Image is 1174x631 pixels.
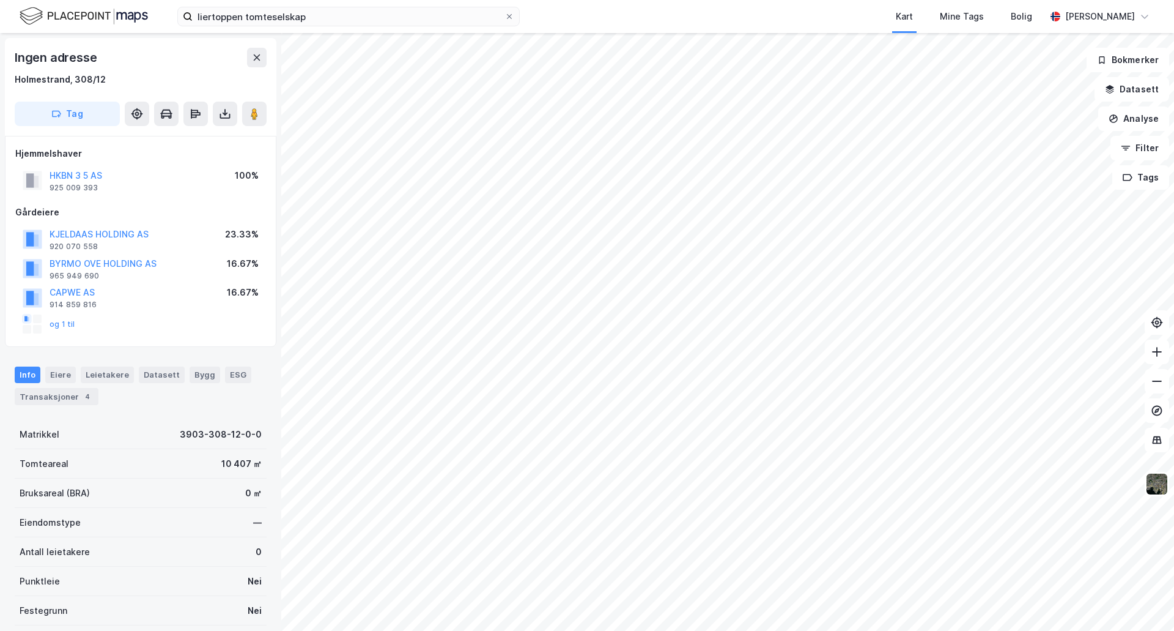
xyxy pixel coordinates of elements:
div: [PERSON_NAME] [1065,9,1135,24]
div: ESG [225,367,251,383]
div: Kontrollprogram for chat [1113,572,1174,631]
div: 4 [81,390,94,403]
div: 23.33% [225,227,259,242]
img: 9k= [1145,472,1168,496]
div: Eiendomstype [20,515,81,530]
button: Filter [1110,136,1169,160]
div: 0 ㎡ [245,486,262,501]
div: Transaksjoner [15,388,98,405]
div: Mine Tags [940,9,984,24]
img: logo.f888ab2527a4732fd821a326f86c7f29.svg [20,6,148,27]
div: Ingen adresse [15,48,99,67]
div: Kart [896,9,913,24]
div: Holmestrand, 308/12 [15,72,106,87]
div: 914 859 816 [50,300,97,310]
div: Datasett [139,367,185,383]
div: 16.67% [227,285,259,300]
div: 16.67% [227,256,259,271]
button: Tag [15,102,120,126]
div: 920 070 558 [50,242,98,252]
div: Eiere [45,367,76,383]
div: Matrikkel [20,427,59,442]
button: Tags [1112,165,1169,190]
div: Leietakere [81,367,134,383]
div: 925 009 393 [50,183,98,193]
div: 0 [256,545,262,559]
div: Info [15,367,40,383]
div: 3903-308-12-0-0 [180,427,262,442]
div: Gårdeiere [15,205,266,220]
div: — [253,515,262,530]
iframe: Chat Widget [1113,572,1174,631]
button: Datasett [1095,77,1169,102]
div: Bygg [190,367,220,383]
button: Analyse [1098,106,1169,131]
div: 100% [235,168,259,183]
div: Antall leietakere [20,545,90,559]
div: Hjemmelshaver [15,146,266,161]
input: Søk på adresse, matrikkel, gårdeiere, leietakere eller personer [193,7,504,26]
div: Punktleie [20,574,60,589]
div: Bruksareal (BRA) [20,486,90,501]
button: Bokmerker [1087,48,1169,72]
div: Bolig [1011,9,1032,24]
div: Festegrunn [20,603,67,618]
div: 965 949 690 [50,271,99,281]
div: Nei [248,574,262,589]
div: Nei [248,603,262,618]
div: Tomteareal [20,457,68,471]
div: 10 407 ㎡ [221,457,262,471]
